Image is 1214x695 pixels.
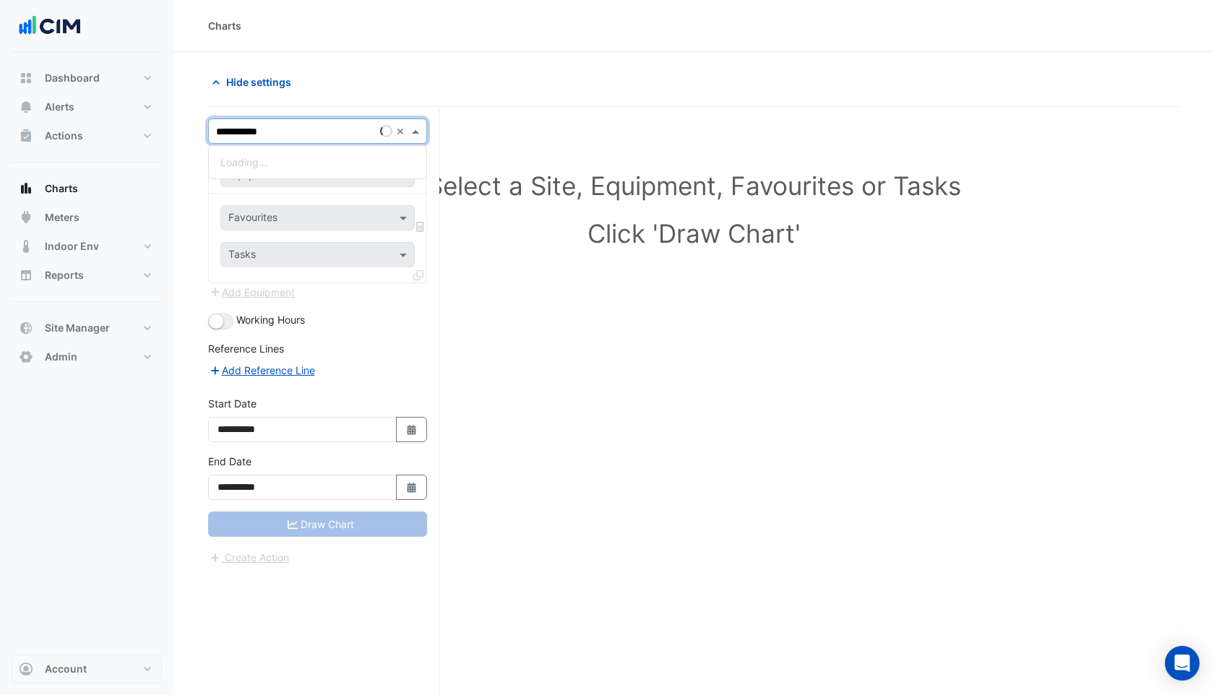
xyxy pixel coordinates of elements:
button: Actions [12,121,162,150]
span: Meters [45,210,79,225]
span: Working Hours [236,314,305,326]
ng-dropdown-panel: Options list [208,145,427,179]
app-icon: Meters [19,210,33,225]
span: Actions [45,129,83,143]
label: Reference Lines [208,341,284,356]
button: Reports [12,261,162,290]
span: Indoor Env [45,239,99,254]
h1: Select a Site, Equipment, Favourites or Tasks [240,170,1148,201]
div: Tasks [226,246,256,265]
div: Loading... [209,152,426,173]
span: Dashboard [45,71,100,85]
app-icon: Charts [19,181,33,196]
div: Favourites [226,210,277,228]
app-icon: Reports [19,268,33,282]
span: Charts [45,181,78,196]
span: Choose Function [414,220,427,233]
button: Indoor Env [12,232,162,261]
button: Account [12,655,162,683]
button: Meters [12,203,162,232]
span: Account [45,662,87,676]
app-icon: Indoor Env [19,239,33,254]
h1: Click 'Draw Chart' [240,218,1148,249]
div: Charts [208,18,241,33]
label: Start Date [208,396,257,411]
app-icon: Dashboard [19,71,33,85]
span: Reports [45,268,84,282]
app-icon: Site Manager [19,321,33,335]
app-icon: Actions [19,129,33,143]
button: Hide settings [208,69,301,95]
fa-icon: Select Date [405,481,418,493]
app-icon: Admin [19,350,33,364]
label: End Date [208,454,251,469]
img: Company Logo [17,12,82,40]
button: Alerts [12,92,162,121]
div: Open Intercom Messenger [1165,646,1200,681]
button: Site Manager [12,314,162,342]
span: Clear [396,124,408,139]
span: Site Manager [45,321,110,335]
button: Dashboard [12,64,162,92]
button: Charts [12,174,162,203]
button: Admin [12,342,162,371]
span: Alerts [45,100,74,114]
span: Clone Favourites and Tasks from this Equipment to other Equipment [413,269,423,281]
span: Hide settings [226,74,291,90]
span: Admin [45,350,77,364]
button: Add Reference Line [208,362,316,379]
app-escalated-ticket-create-button: Please correct errors first [208,550,290,562]
app-icon: Alerts [19,100,33,114]
fa-icon: Select Date [405,423,418,436]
